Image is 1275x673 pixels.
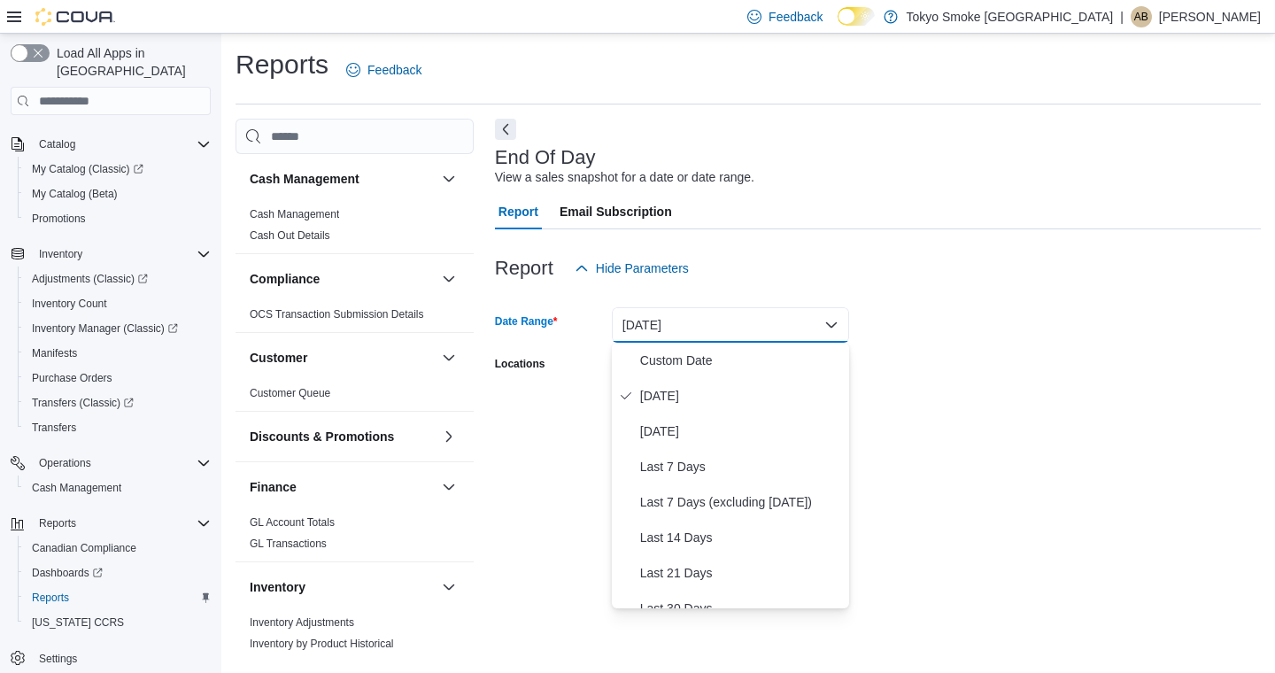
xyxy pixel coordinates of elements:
div: Compliance [236,304,474,332]
button: Compliance [250,270,435,288]
a: Cash Management [25,477,128,499]
span: Reports [32,591,69,605]
span: [DATE] [640,385,842,406]
button: Cash Management [438,168,460,190]
h3: Finance [250,478,297,496]
span: Reports [39,516,76,530]
a: Feedback [339,52,429,88]
a: Dashboards [25,562,110,584]
button: Finance [250,478,435,496]
a: Promotions [25,208,93,229]
button: Manifests [18,341,218,366]
button: Discounts & Promotions [438,426,460,447]
span: Settings [39,652,77,666]
a: My Catalog (Classic) [18,157,218,182]
button: Hide Parameters [568,251,696,286]
a: Transfers (Classic) [25,392,141,414]
span: Canadian Compliance [25,538,211,559]
button: Inventory [4,242,218,267]
a: My Catalog (Beta) [25,183,125,205]
span: Last 21 Days [640,562,842,584]
button: [DATE] [612,307,849,343]
a: Inventory by Product Historical [250,638,394,650]
span: My Catalog (Classic) [32,162,143,176]
span: OCS Transaction Submission Details [250,307,424,321]
a: Reports [25,587,76,608]
button: Customer [250,349,435,367]
span: Inventory Count Details [250,658,360,672]
span: Catalog [32,134,211,155]
span: Settings [32,647,211,669]
label: Locations [495,357,545,371]
span: Transfers [25,417,211,438]
div: View a sales snapshot for a date or date range. [495,168,754,187]
span: Feedback [367,61,421,79]
a: Purchase Orders [25,367,120,389]
span: Last 7 Days (excluding [DATE]) [640,491,842,513]
span: Inventory Count [32,297,107,311]
a: Inventory Manager (Classic) [25,318,185,339]
input: Dark Mode [838,7,875,26]
span: Reports [32,513,211,534]
span: Operations [39,456,91,470]
span: Purchase Orders [25,367,211,389]
span: GL Account Totals [250,515,335,530]
a: Manifests [25,343,84,364]
a: Cash Management [250,208,339,220]
a: OCS Transaction Submission Details [250,308,424,321]
button: [US_STATE] CCRS [18,610,218,635]
h3: Report [495,258,553,279]
button: Operations [4,451,218,476]
span: Last 14 Days [640,527,842,548]
button: Compliance [438,268,460,290]
h3: End Of Day [495,147,596,168]
a: Dashboards [18,561,218,585]
span: Inventory [39,247,82,261]
button: Inventory Count [18,291,218,316]
span: Hide Parameters [596,259,689,277]
a: Adjustments (Classic) [18,267,218,291]
button: Operations [32,453,98,474]
span: Cash Management [25,477,211,499]
span: Customer Queue [250,386,330,400]
span: Washington CCRS [25,612,211,633]
button: Reports [18,585,218,610]
p: [PERSON_NAME] [1159,6,1261,27]
span: Load All Apps in [GEOGRAPHIC_DATA] [50,44,211,80]
span: Custom Date [640,350,842,371]
label: Date Range [495,314,558,329]
h3: Compliance [250,270,320,288]
span: Email Subscription [560,194,672,229]
div: Finance [236,512,474,561]
span: Canadian Compliance [32,541,136,555]
span: Dashboards [32,566,103,580]
span: Purchase Orders [32,371,112,385]
a: [US_STATE] CCRS [25,612,131,633]
span: Dark Mode [838,26,838,27]
span: Transfers [32,421,76,435]
a: Inventory Adjustments [250,616,354,629]
span: Manifests [25,343,211,364]
button: Finance [438,476,460,498]
span: Dashboards [25,562,211,584]
span: Inventory Manager (Classic) [25,318,211,339]
p: | [1120,6,1124,27]
span: Inventory Adjustments [250,615,354,630]
span: Cash Management [250,207,339,221]
button: Inventory [32,244,89,265]
a: My Catalog (Classic) [25,159,151,180]
a: GL Account Totals [250,516,335,529]
span: Feedback [769,8,823,26]
a: Inventory Manager (Classic) [18,316,218,341]
button: Next [495,119,516,140]
h3: Inventory [250,578,305,596]
span: My Catalog (Classic) [25,159,211,180]
a: Transfers [25,417,83,438]
span: Last 30 Days [640,598,842,619]
span: GL Transactions [250,537,327,551]
h1: Reports [236,47,328,82]
button: Cash Management [250,170,435,188]
p: Tokyo Smoke [GEOGRAPHIC_DATA] [907,6,1114,27]
a: Settings [32,648,84,669]
button: Cash Management [18,476,218,500]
